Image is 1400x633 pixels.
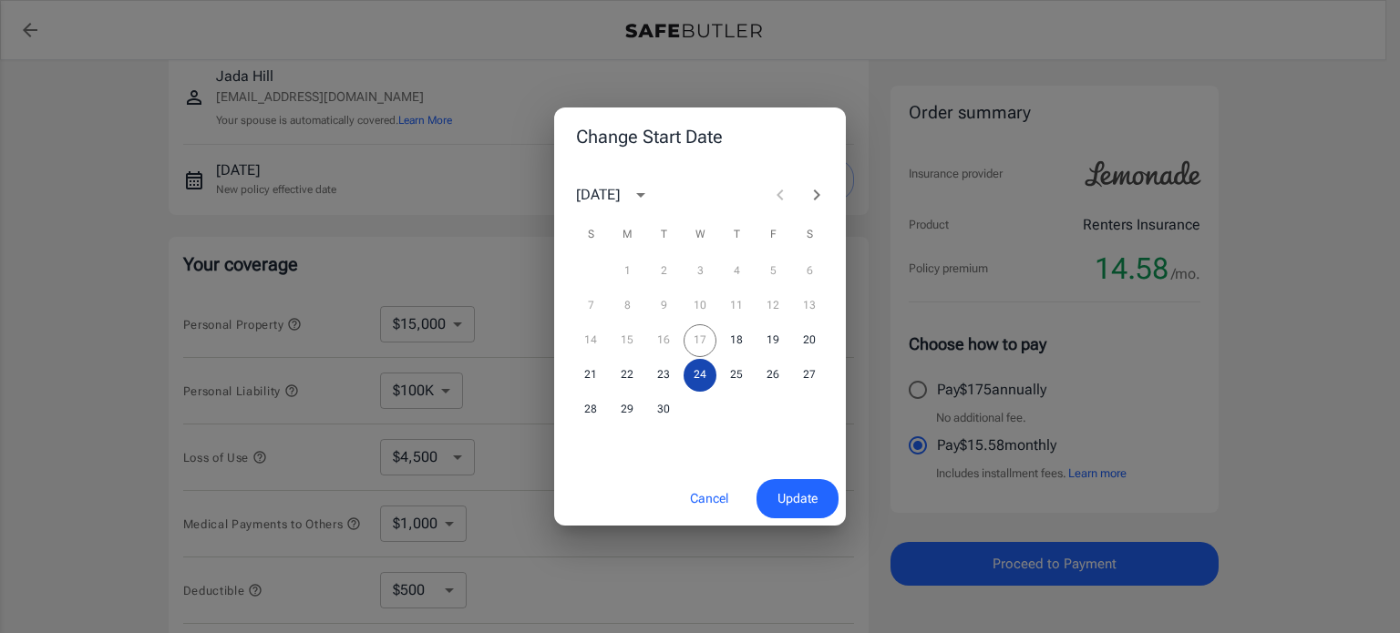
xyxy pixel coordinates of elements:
[793,359,826,392] button: 27
[625,179,656,210] button: calendar view is open, switch to year view
[798,177,835,213] button: Next month
[611,359,643,392] button: 22
[757,359,789,392] button: 26
[669,479,749,518] button: Cancel
[647,359,680,392] button: 23
[684,217,716,253] span: Wednesday
[554,107,846,166] h2: Change Start Date
[574,359,607,392] button: 21
[611,393,643,426] button: 29
[574,393,607,426] button: 28
[647,217,680,253] span: Tuesday
[793,324,826,357] button: 20
[757,324,789,357] button: 19
[611,217,643,253] span: Monday
[720,324,753,357] button: 18
[757,217,789,253] span: Friday
[720,359,753,392] button: 25
[720,217,753,253] span: Thursday
[777,487,818,510] span: Update
[647,393,680,426] button: 30
[793,217,826,253] span: Saturday
[757,479,839,518] button: Update
[574,217,607,253] span: Sunday
[576,184,620,206] div: [DATE]
[684,359,716,392] button: 24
